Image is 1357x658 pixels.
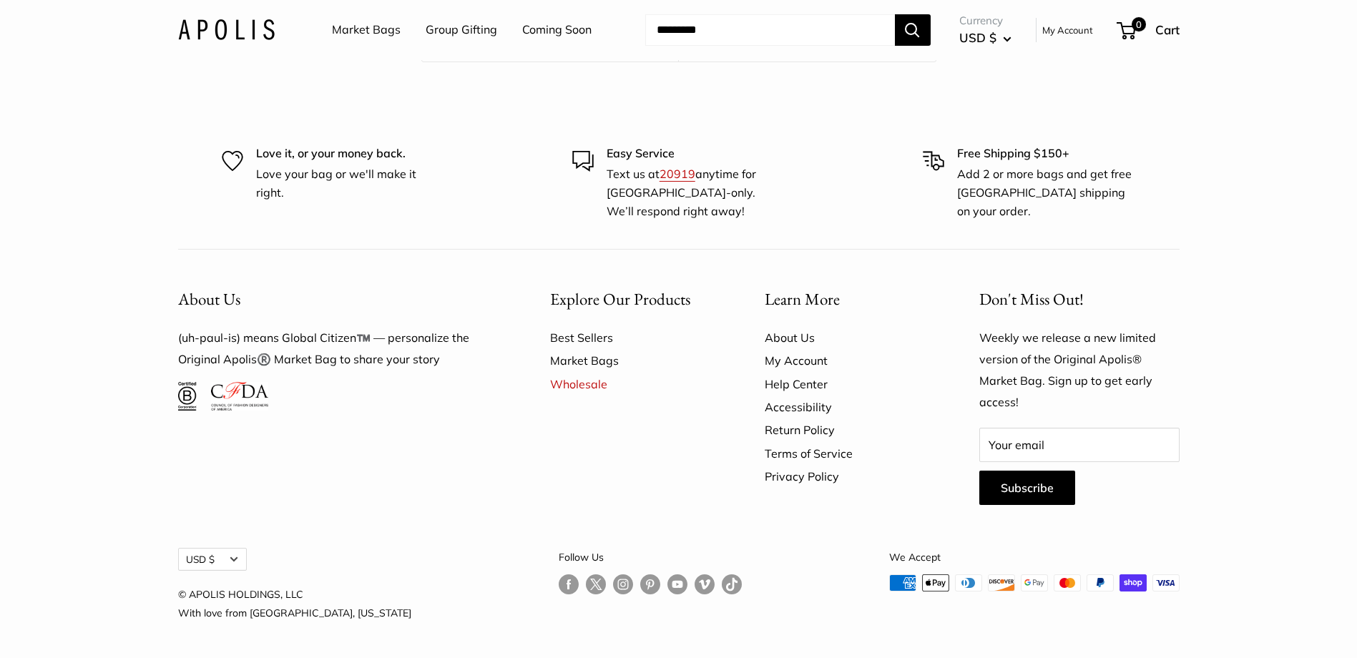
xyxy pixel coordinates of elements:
a: Follow us on Vimeo [695,574,715,595]
p: Don't Miss Out! [979,285,1180,313]
p: Follow Us [559,548,742,566]
p: Add 2 or more bags and get free [GEOGRAPHIC_DATA] shipping on your order. [957,165,1136,220]
span: Explore Our Products [550,288,690,310]
a: Follow us on Pinterest [640,574,660,595]
img: Certified B Corporation [178,382,197,411]
p: (uh-paul-is) means Global Citizen™️ — personalize the Original Apolis®️ Market Bag to share your ... [178,328,500,370]
a: My Account [1042,21,1093,39]
a: Market Bags [332,19,401,41]
a: Privacy Policy [765,465,929,488]
button: Learn More [765,285,929,313]
span: USD $ [959,30,996,45]
a: Follow us on Twitter [586,574,606,600]
p: Love it, or your money back. [256,144,435,163]
p: Weekly we release a new limited version of the Original Apolis® Market Bag. Sign up to get early ... [979,328,1180,413]
a: Wholesale [550,373,715,396]
button: USD $ [178,548,247,571]
a: Help Center [765,373,929,396]
p: © APOLIS HOLDINGS, LLC With love from [GEOGRAPHIC_DATA], [US_STATE] [178,585,411,622]
p: Easy Service [607,144,785,163]
a: 20919 [660,167,695,181]
img: Council of Fashion Designers of America Member [211,382,268,411]
p: Text us at anytime for [GEOGRAPHIC_DATA]-only. We’ll respond right away! [607,165,785,220]
p: Love your bag or we'll make it right. [256,165,435,202]
a: Accessibility [765,396,929,418]
a: Group Gifting [426,19,497,41]
span: Learn More [765,288,840,310]
button: About Us [178,285,500,313]
button: Explore Our Products [550,285,715,313]
span: 0 [1131,17,1145,31]
a: Terms of Service [765,442,929,465]
button: Subscribe [979,471,1075,505]
p: Free Shipping $150+ [957,144,1136,163]
a: Follow us on Instagram [613,574,633,595]
a: About Us [765,326,929,349]
iframe: Sign Up via Text for Offers [11,604,153,647]
a: Market Bags [550,349,715,372]
a: My Account [765,349,929,372]
a: 0 Cart [1118,19,1180,41]
a: Follow us on YouTube [667,574,687,595]
span: Cart [1155,22,1180,37]
img: Apolis [178,19,275,40]
span: About Us [178,288,240,310]
a: Best Sellers [550,326,715,349]
a: Follow us on Facebook [559,574,579,595]
a: Coming Soon [522,19,592,41]
input: Search... [645,14,895,46]
button: USD $ [959,26,1011,49]
span: Currency [959,11,1011,31]
a: Return Policy [765,418,929,441]
button: Search [895,14,931,46]
p: We Accept [889,548,1180,566]
a: Follow us on Tumblr [722,574,742,595]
